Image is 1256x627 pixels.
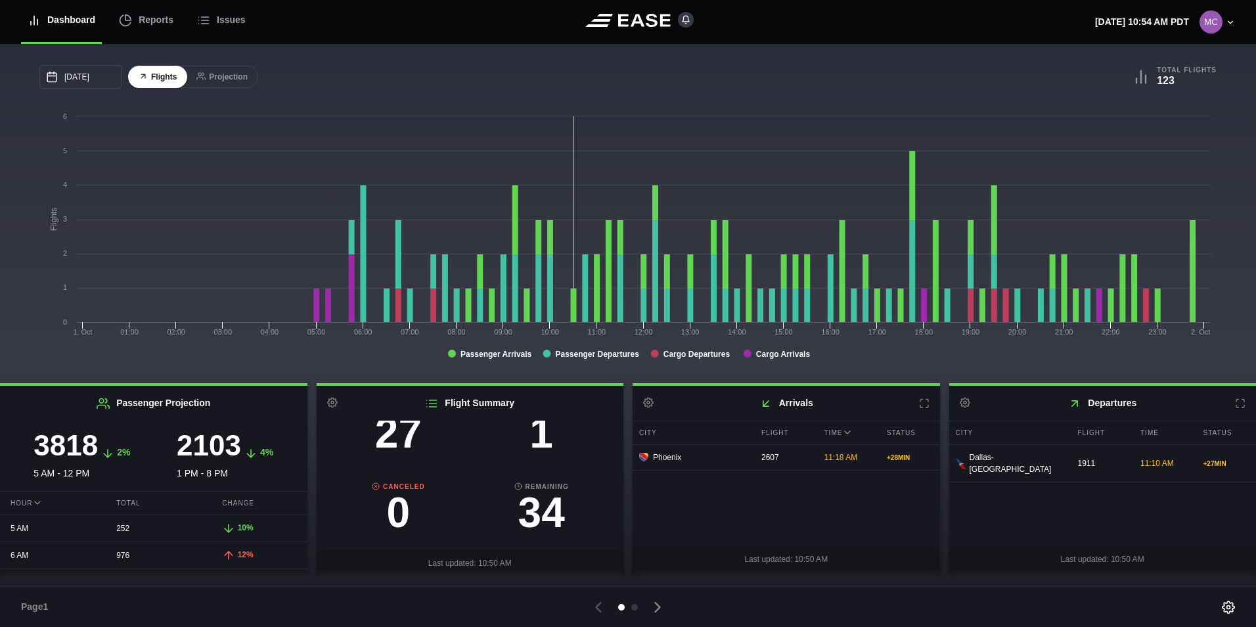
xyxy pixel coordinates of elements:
[970,452,1062,475] span: Dallas-[GEOGRAPHIC_DATA]
[327,482,470,492] b: Canceled
[354,328,372,336] text: 06:00
[1071,451,1131,476] div: 1911
[1008,328,1027,336] text: 20:00
[186,66,258,89] button: Projection
[470,492,613,534] h3: 34
[34,431,98,460] h3: 3818
[238,550,254,559] span: 12%
[633,421,751,444] div: City
[1134,421,1194,444] div: Time
[774,328,793,336] text: 15:00
[1140,459,1174,468] span: 11:10 AM
[106,516,201,541] div: 252
[653,452,681,463] span: Phoenix
[106,492,201,515] div: Total
[1148,328,1167,336] text: 23:00
[260,447,273,457] span: 4%
[63,112,67,120] text: 6
[63,215,67,223] text: 3
[633,547,940,572] div: Last updated: 10:50 AM
[962,328,980,336] text: 19:00
[915,328,933,336] text: 18:00
[327,412,470,454] h3: 27
[117,447,130,457] span: 2%
[470,482,613,540] a: Remaining34
[818,421,878,444] div: Time
[63,181,67,189] text: 4
[167,328,185,336] text: 02:00
[128,66,187,89] button: Flights
[317,551,624,576] div: Last updated: 10:50 AM
[1102,328,1120,336] text: 22:00
[470,412,613,454] h3: 1
[1157,75,1175,86] b: 123
[106,543,201,568] div: 976
[63,318,67,326] text: 0
[681,328,700,336] text: 13:00
[327,402,470,461] a: Completed27
[238,523,254,532] span: 10%
[63,283,67,291] text: 1
[728,328,746,336] text: 14:00
[154,431,297,480] div: 1 PM - 8 PM
[447,328,466,336] text: 08:00
[1157,66,1217,74] b: Total Flights
[1095,15,1189,29] p: [DATE] 10:54 AM PDT
[39,65,122,89] input: mm/dd/yyyy
[470,402,613,461] a: Delayed1
[327,482,470,540] a: Canceled0
[1071,421,1131,444] div: Flight
[880,421,940,444] div: Status
[1203,459,1250,469] div: + 27 MIN
[63,147,67,154] text: 5
[470,482,613,492] b: Remaining
[120,328,139,336] text: 01:00
[214,328,233,336] text: 03:00
[887,453,933,463] div: + 28 MIN
[494,328,512,336] text: 09:00
[317,386,624,421] h2: Flight Summary
[635,328,653,336] text: 12:00
[663,350,730,359] tspan: Cargo Departures
[1200,11,1222,34] img: 1153cdcb26907aa7d1cda5a03a6cdb74
[1191,328,1210,336] tspan: 2. Oct
[11,431,154,480] div: 5 AM - 12 PM
[541,328,559,336] text: 10:00
[756,350,811,359] tspan: Cargo Arrivals
[307,328,326,336] text: 05:00
[401,328,419,336] text: 07:00
[555,350,639,359] tspan: Passenger Departures
[261,328,279,336] text: 04:00
[821,328,840,336] text: 16:00
[755,421,815,444] div: Flight
[327,492,470,534] h3: 0
[63,249,67,257] text: 2
[755,445,815,470] div: 2607
[212,492,307,515] div: Change
[1055,328,1073,336] text: 21:00
[49,208,58,231] tspan: Flights
[868,328,886,336] text: 17:00
[824,453,858,462] span: 11:18 AM
[106,570,201,595] div: 401
[460,350,532,359] tspan: Passenger Arrivals
[21,600,54,614] span: Page 1
[177,431,241,460] h3: 2103
[73,328,92,336] tspan: 1. Oct
[949,421,1068,444] div: City
[588,328,606,336] text: 11:00
[633,386,940,421] h2: Arrivals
